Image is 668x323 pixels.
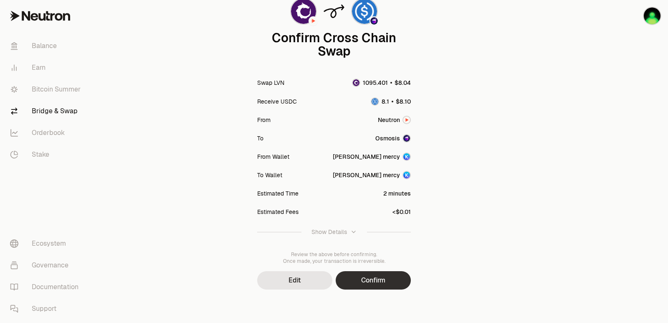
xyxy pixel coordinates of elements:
img: Neutron Logo [309,17,317,25]
img: Account Image [403,153,410,160]
button: [PERSON_NAME] mercyAccount Image [333,153,411,161]
div: From [257,116,271,124]
button: Confirm [336,271,411,290]
a: Bridge & Swap [3,100,90,122]
a: Balance [3,35,90,57]
span: Osmosis [375,134,400,142]
div: <$0.01 [392,208,411,216]
a: Earn [3,57,90,79]
a: Governance [3,254,90,276]
button: Edit [257,271,332,290]
img: USDC Logo [372,98,378,105]
img: Account Image [403,172,410,178]
div: Confirm Cross Chain Swap [257,31,411,58]
a: Orderbook [3,122,90,144]
button: [PERSON_NAME] mercyAccount Image [333,171,411,179]
div: Review the above before confirming. Once made, your transaction is irreversible. [257,251,411,265]
div: To [257,134,263,142]
button: Show Details [257,221,411,243]
a: Documentation [3,276,90,298]
img: Osmosis Logo [370,17,378,25]
a: Support [3,298,90,320]
img: sandy mercy [644,8,660,24]
div: [PERSON_NAME] mercy [333,171,400,179]
img: Neutron Logo [403,117,410,123]
span: Neutron [378,116,400,124]
div: Estimated Fees [257,208,299,216]
img: Osmosis Logo [403,135,410,142]
a: Bitcoin Summer [3,79,90,100]
div: Receive USDC [257,97,297,106]
div: 2 minutes [383,189,411,198]
a: Ecosystem [3,233,90,254]
div: Swap LVN [257,79,284,87]
div: Estimated Time [257,189,299,198]
img: LVN Logo [353,79,359,86]
div: [PERSON_NAME] mercy [333,153,400,161]
a: Stake [3,144,90,165]
div: To Wallet [257,171,282,179]
div: From Wallet [257,153,289,161]
div: Show Details [311,228,347,236]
